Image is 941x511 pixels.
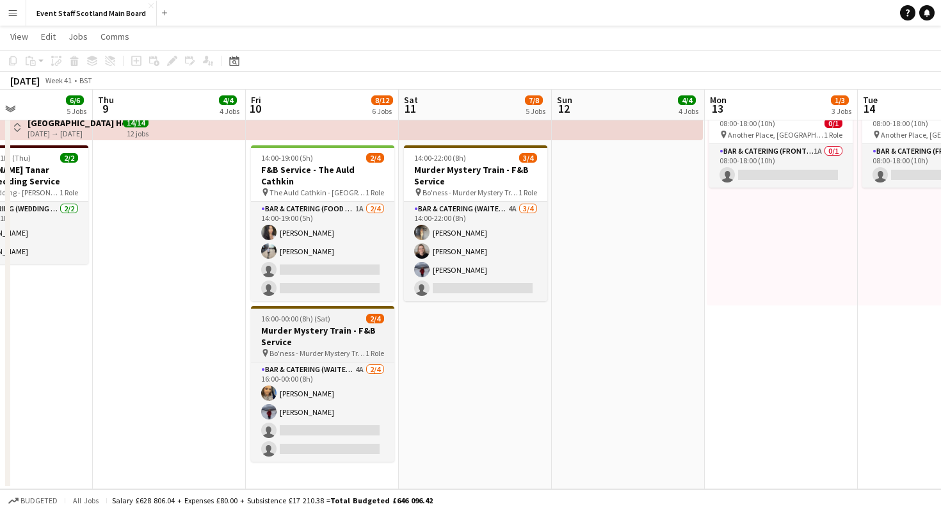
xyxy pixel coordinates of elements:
[101,31,129,42] span: Comms
[861,101,878,116] span: 14
[366,348,384,358] span: 1 Role
[251,362,394,462] app-card-role: Bar & Catering (Waiter / waitress)4A2/416:00-00:00 (8h)[PERSON_NAME][PERSON_NAME]
[709,113,853,188] app-job-card: 08:00-18:00 (10h)0/1 Another Place, [GEOGRAPHIC_DATA] & Links1 RoleBar & Catering (Front of House...
[251,325,394,348] h3: Murder Mystery Train - F&B Service
[251,94,261,106] span: Fri
[366,153,384,163] span: 2/4
[555,101,572,116] span: 12
[710,94,727,106] span: Mon
[366,314,384,323] span: 2/4
[519,153,537,163] span: 3/4
[526,106,545,116] div: 5 Jobs
[66,95,84,105] span: 6/6
[404,202,547,301] app-card-role: Bar & Catering (Waiter / waitress)4A3/414:00-22:00 (8h)[PERSON_NAME][PERSON_NAME][PERSON_NAME]
[60,153,78,163] span: 2/2
[251,164,394,187] h3: F&B Service - The Auld Cathkin
[251,202,394,301] app-card-role: Bar & Catering (Food & Beverage Service)1A2/414:00-19:00 (5h)[PERSON_NAME][PERSON_NAME]
[678,95,696,105] span: 4/4
[404,164,547,187] h3: Murder Mystery Train - F&B Service
[261,314,330,323] span: 16:00-00:00 (8h) (Sat)
[269,188,366,197] span: The Auld Cathkin - [GEOGRAPHIC_DATA]
[67,106,86,116] div: 5 Jobs
[251,306,394,462] app-job-card: 16:00-00:00 (8h) (Sat)2/4Murder Mystery Train - F&B Service Bo'ness - Murder Mystery Train1 RoleB...
[36,28,61,45] a: Edit
[422,188,519,197] span: Bo'ness - Murder Mystery Train
[824,130,842,140] span: 1 Role
[63,28,93,45] a: Jobs
[366,188,384,197] span: 1 Role
[519,188,537,197] span: 1 Role
[414,153,466,163] span: 14:00-22:00 (8h)
[10,31,28,42] span: View
[28,129,123,138] div: [DATE] → [DATE]
[95,28,134,45] a: Comms
[70,496,101,505] span: All jobs
[6,494,60,508] button: Budgeted
[261,153,313,163] span: 14:00-19:00 (5h)
[249,101,261,116] span: 10
[679,106,698,116] div: 4 Jobs
[41,31,56,42] span: Edit
[123,118,149,127] span: 14/14
[251,145,394,301] app-job-card: 14:00-19:00 (5h)2/4F&B Service - The Auld Cathkin The Auld Cathkin - [GEOGRAPHIC_DATA]1 RoleBar &...
[831,95,849,105] span: 1/3
[10,74,40,87] div: [DATE]
[112,496,433,505] div: Salary £628 806.04 + Expenses £80.00 + Subsistence £17 210.38 =
[5,28,33,45] a: View
[96,101,114,116] span: 9
[863,94,878,106] span: Tue
[832,106,851,116] div: 3 Jobs
[372,106,392,116] div: 6 Jobs
[873,118,928,128] span: 08:00-18:00 (10h)
[60,188,78,197] span: 1 Role
[220,106,239,116] div: 4 Jobs
[404,145,547,301] app-job-card: 14:00-22:00 (8h)3/4Murder Mystery Train - F&B Service Bo'ness - Murder Mystery Train1 RoleBar & C...
[219,95,237,105] span: 4/4
[402,101,418,116] span: 11
[79,76,92,85] div: BST
[720,118,775,128] span: 08:00-18:00 (10h)
[371,95,393,105] span: 8/12
[20,496,58,505] span: Budgeted
[708,101,727,116] span: 13
[42,76,74,85] span: Week 41
[127,127,149,138] div: 12 jobs
[728,130,824,140] span: Another Place, [GEOGRAPHIC_DATA] & Links
[26,1,157,26] button: Event Staff Scotland Main Board
[525,95,543,105] span: 7/8
[28,117,123,129] h3: [GEOGRAPHIC_DATA] Hotel - Service Staff
[98,94,114,106] span: Thu
[824,118,842,128] span: 0/1
[330,496,433,505] span: Total Budgeted £646 096.42
[709,144,853,188] app-card-role: Bar & Catering (Front of House)1A0/108:00-18:00 (10h)
[557,94,572,106] span: Sun
[68,31,88,42] span: Jobs
[404,94,418,106] span: Sat
[269,348,366,358] span: Bo'ness - Murder Mystery Train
